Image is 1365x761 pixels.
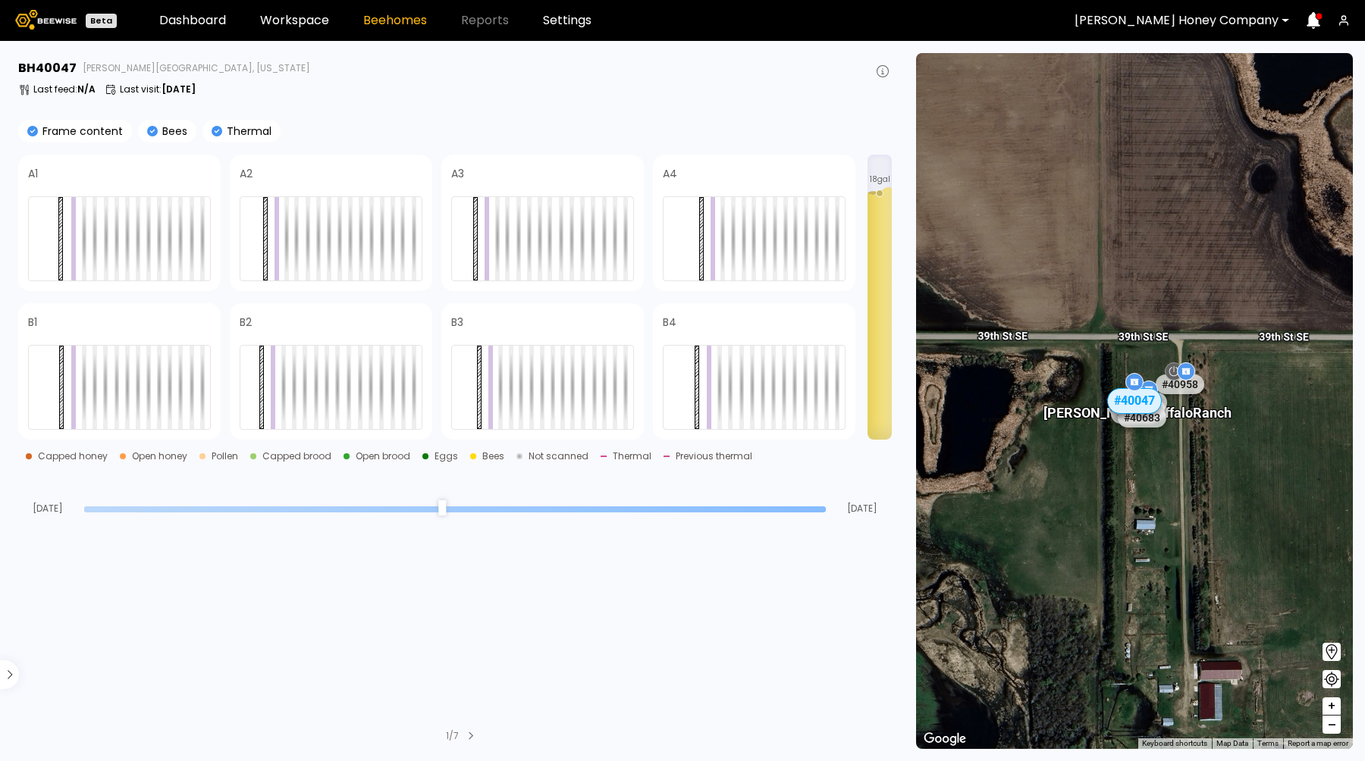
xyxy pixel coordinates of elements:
span: – [1328,716,1336,734]
a: Open this area in Google Maps (opens a new window) [920,729,970,749]
b: [DATE] [162,83,196,96]
a: Workspace [260,14,329,27]
p: Thermal [222,126,271,136]
div: # 40683 [1118,408,1166,427]
div: Capped brood [262,452,331,461]
button: + [1323,697,1341,716]
p: Last feed : [33,85,96,94]
div: [PERSON_NAME] Buffalo Ranch [1043,389,1232,421]
div: Eggs [435,452,458,461]
span: [DATE] [18,504,77,513]
a: Report a map error [1288,739,1348,747]
div: Previous thermal [676,452,752,461]
h4: A2 [240,168,253,179]
a: Terms (opens in new tab) [1257,739,1279,747]
div: # 40047 [1107,388,1162,414]
a: Beehomes [363,14,427,27]
a: Dashboard [159,14,226,27]
h4: B1 [28,317,37,327]
div: # 40958 [1156,374,1204,394]
div: 1 / 7 [446,729,459,743]
h4: A3 [451,168,464,179]
div: Bees [482,452,504,461]
h4: B4 [663,317,676,327]
p: Last visit : [120,85,196,94]
h4: B2 [240,317,252,327]
b: N/A [77,83,96,96]
div: Open brood [356,452,410,461]
div: Thermal [613,452,651,461]
div: Pollen [212,452,238,461]
button: Keyboard shortcuts [1142,738,1207,749]
button: – [1323,716,1341,734]
div: Beta [86,14,117,28]
h4: B3 [451,317,463,327]
h3: BH 40047 [18,62,77,74]
span: + [1327,697,1336,716]
span: [PERSON_NAME][GEOGRAPHIC_DATA], [US_STATE] [83,64,310,73]
p: Frame content [38,126,123,136]
img: Beewise logo [15,10,77,30]
span: [DATE] [833,504,892,513]
span: 18 gal [870,176,890,183]
img: Google [920,729,970,749]
button: Map Data [1216,738,1248,749]
div: Capped honey [38,452,108,461]
div: Open honey [132,452,187,461]
h4: A1 [28,168,38,179]
p: Bees [158,126,187,136]
a: Settings [543,14,591,27]
h4: A4 [663,168,677,179]
div: Not scanned [529,452,588,461]
span: Reports [461,14,509,27]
